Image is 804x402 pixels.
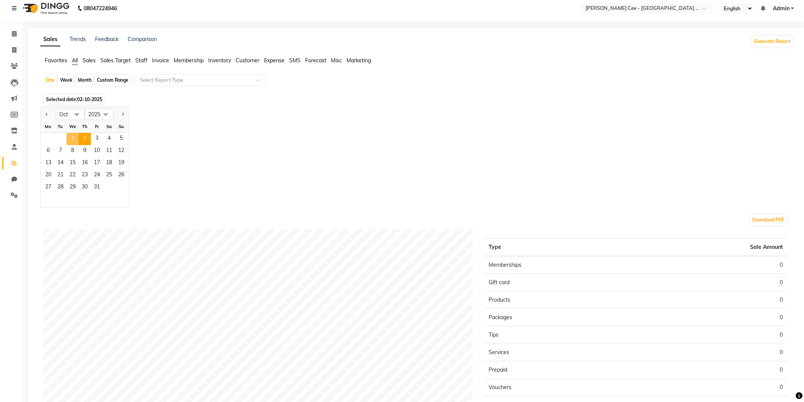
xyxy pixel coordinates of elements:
[42,120,54,133] div: Mo
[91,120,103,133] div: Fr
[305,57,326,64] span: Forecast
[72,57,78,64] span: All
[66,182,79,194] div: Wednesday, October 29, 2025
[95,75,130,85] div: Custom Range
[82,57,96,64] span: Sales
[44,75,57,85] div: Day
[103,120,115,133] div: Sa
[103,157,115,169] div: Saturday, October 18, 2025
[91,169,103,182] span: 24
[289,57,301,64] span: SMS
[484,291,636,309] td: Products
[128,36,157,43] a: Comparison
[40,33,60,46] a: Sales
[484,309,636,326] td: Packages
[79,157,91,169] div: Thursday, October 16, 2025
[484,256,636,274] td: Memberships
[115,120,127,133] div: Su
[103,169,115,182] div: Saturday, October 25, 2025
[636,361,788,379] td: 0
[484,274,636,291] td: Gift card
[636,344,788,361] td: 0
[42,145,54,157] div: Monday, October 6, 2025
[66,133,79,145] span: 1
[54,182,66,194] span: 28
[484,344,636,361] td: Services
[42,182,54,194] div: Monday, October 27, 2025
[115,145,127,157] div: Sunday, October 12, 2025
[42,145,54,157] span: 6
[103,145,115,157] div: Saturday, October 11, 2025
[91,145,103,157] span: 10
[79,157,91,169] span: 16
[54,120,66,133] div: Tu
[79,169,91,182] div: Thursday, October 23, 2025
[115,133,127,145] span: 5
[91,182,103,194] div: Friday, October 31, 2025
[79,182,91,194] div: Thursday, October 30, 2025
[331,57,342,64] span: Misc
[115,145,127,157] span: 12
[347,57,371,64] span: Marketing
[54,182,66,194] div: Tuesday, October 28, 2025
[115,169,127,182] span: 26
[135,57,147,64] span: Staff
[103,169,115,182] span: 25
[42,157,54,169] div: Monday, October 13, 2025
[751,215,787,225] button: Download PDF
[70,36,86,43] a: Trends
[103,157,115,169] span: 18
[54,157,66,169] span: 14
[636,326,788,344] td: 0
[91,145,103,157] div: Friday, October 10, 2025
[636,274,788,291] td: 0
[66,145,79,157] div: Wednesday, October 8, 2025
[484,361,636,379] td: Prepaid
[91,157,103,169] span: 17
[120,108,126,120] button: Next month
[236,57,260,64] span: Customer
[773,5,790,13] span: Admin
[174,57,204,64] span: Membership
[79,145,91,157] span: 9
[636,291,788,309] td: 0
[484,326,636,344] td: Tips
[42,157,54,169] span: 13
[85,109,114,120] select: Select year
[66,157,79,169] div: Wednesday, October 15, 2025
[42,169,54,182] div: Monday, October 20, 2025
[115,157,127,169] div: Sunday, October 19, 2025
[484,379,636,396] td: Vouchers
[79,169,91,182] span: 23
[208,57,231,64] span: Inventory
[264,57,285,64] span: Expense
[54,145,66,157] div: Tuesday, October 7, 2025
[103,133,115,145] div: Saturday, October 4, 2025
[66,120,79,133] div: We
[91,182,103,194] span: 31
[66,145,79,157] span: 8
[79,145,91,157] div: Thursday, October 9, 2025
[115,133,127,145] div: Sunday, October 5, 2025
[103,133,115,145] span: 4
[79,133,91,145] div: Thursday, October 2, 2025
[44,95,104,104] span: Selected date:
[66,169,79,182] span: 22
[636,239,788,256] th: Sale Amount
[91,133,103,145] div: Friday, October 3, 2025
[45,57,67,64] span: Favorites
[66,157,79,169] span: 15
[54,145,66,157] span: 7
[103,145,115,157] span: 11
[91,157,103,169] div: Friday, October 17, 2025
[752,36,793,47] button: Generate Report
[66,169,79,182] div: Wednesday, October 22, 2025
[77,97,102,102] span: 02-10-2025
[79,120,91,133] div: Th
[76,75,93,85] div: Month
[54,157,66,169] div: Tuesday, October 14, 2025
[54,169,66,182] span: 21
[484,239,636,256] th: Type
[58,75,74,85] div: Week
[44,108,50,120] button: Previous month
